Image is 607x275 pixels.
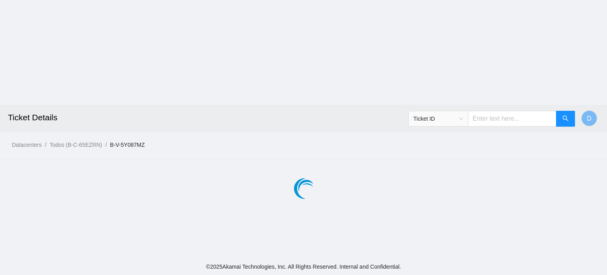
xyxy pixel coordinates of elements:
[12,142,41,148] a: Datacenters
[413,113,463,125] span: Ticket ID
[581,110,597,126] button: D
[110,142,145,148] a: B-V-5Y087MZ
[562,115,569,123] span: search
[105,142,107,148] span: /
[49,142,102,148] a: Todos (B-C-65EZRN)
[45,142,46,148] span: /
[556,111,575,127] button: search
[8,105,422,130] h2: Ticket Details
[587,114,592,123] span: D
[468,111,556,127] input: Enter text here...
